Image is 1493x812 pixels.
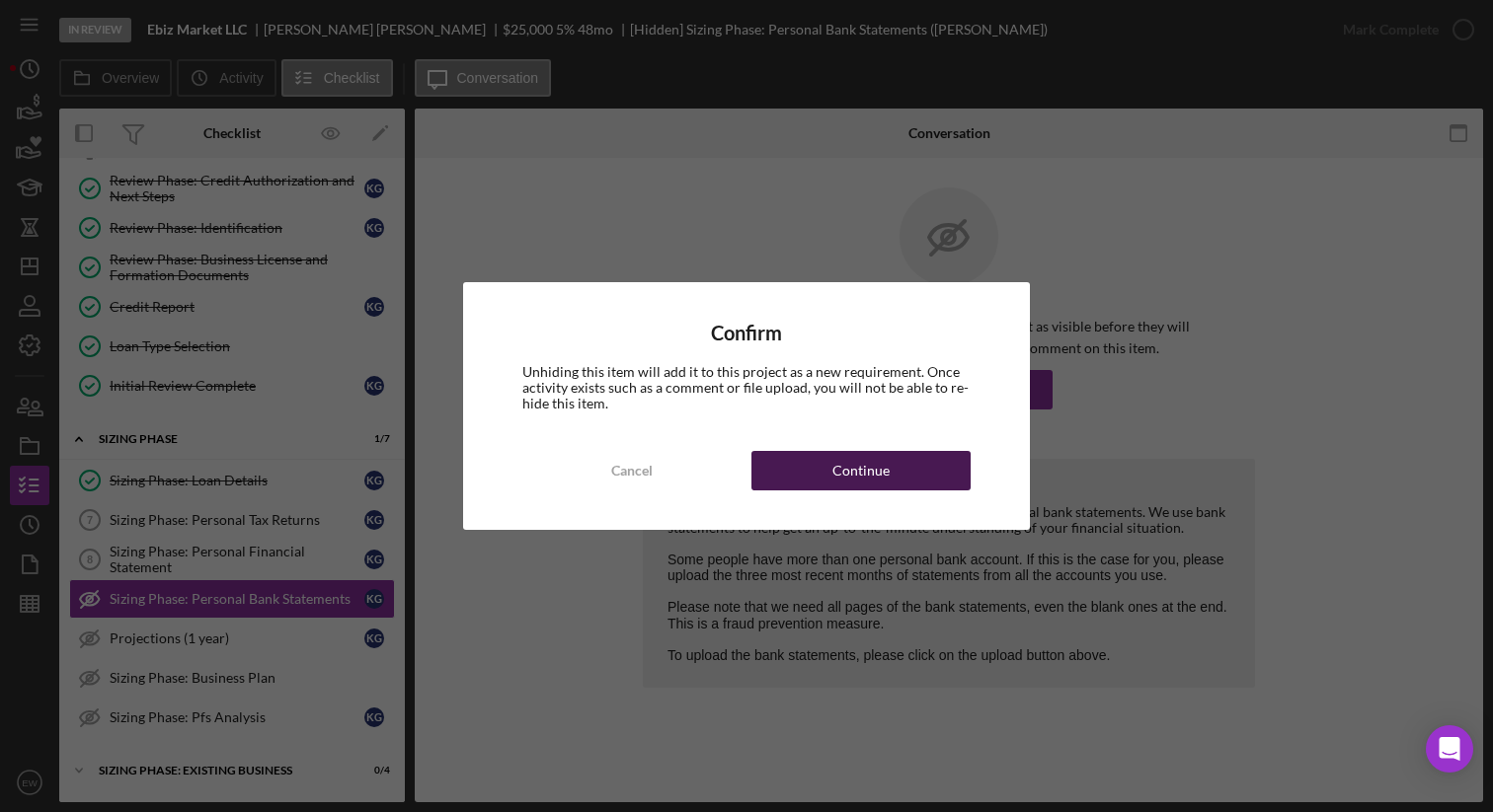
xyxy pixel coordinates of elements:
[611,451,653,490] div: Cancel
[832,451,890,490] div: Continue
[1426,725,1473,773] div: Open Intercom Messenger
[522,451,742,490] button: Cancel
[522,364,971,411] div: Unhiding this item will add it to this project as a new requirement. Once activity exists such as...
[751,451,971,490] button: Continue
[522,322,971,344] h4: Confirm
